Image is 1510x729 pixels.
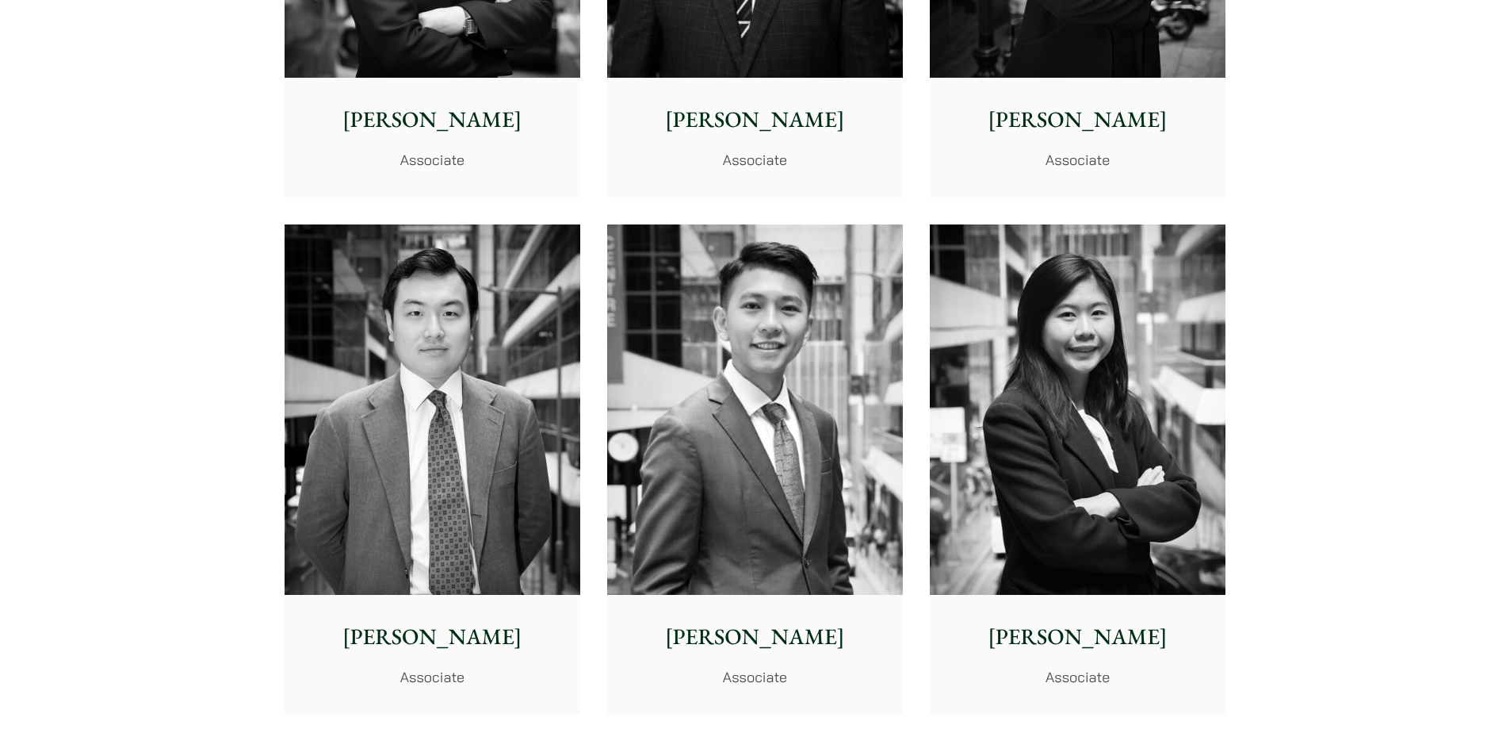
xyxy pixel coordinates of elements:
[620,149,890,171] p: Associate
[607,224,903,715] a: [PERSON_NAME] Associate
[942,103,1213,136] p: [PERSON_NAME]
[930,224,1225,715] a: [PERSON_NAME] Associate
[297,103,568,136] p: [PERSON_NAME]
[297,149,568,171] p: Associate
[620,103,890,136] p: [PERSON_NAME]
[297,666,568,688] p: Associate
[942,666,1213,688] p: Associate
[620,620,890,654] p: [PERSON_NAME]
[285,224,580,715] a: [PERSON_NAME] Associate
[297,620,568,654] p: [PERSON_NAME]
[942,149,1213,171] p: Associate
[620,666,890,688] p: Associate
[942,620,1213,654] p: [PERSON_NAME]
